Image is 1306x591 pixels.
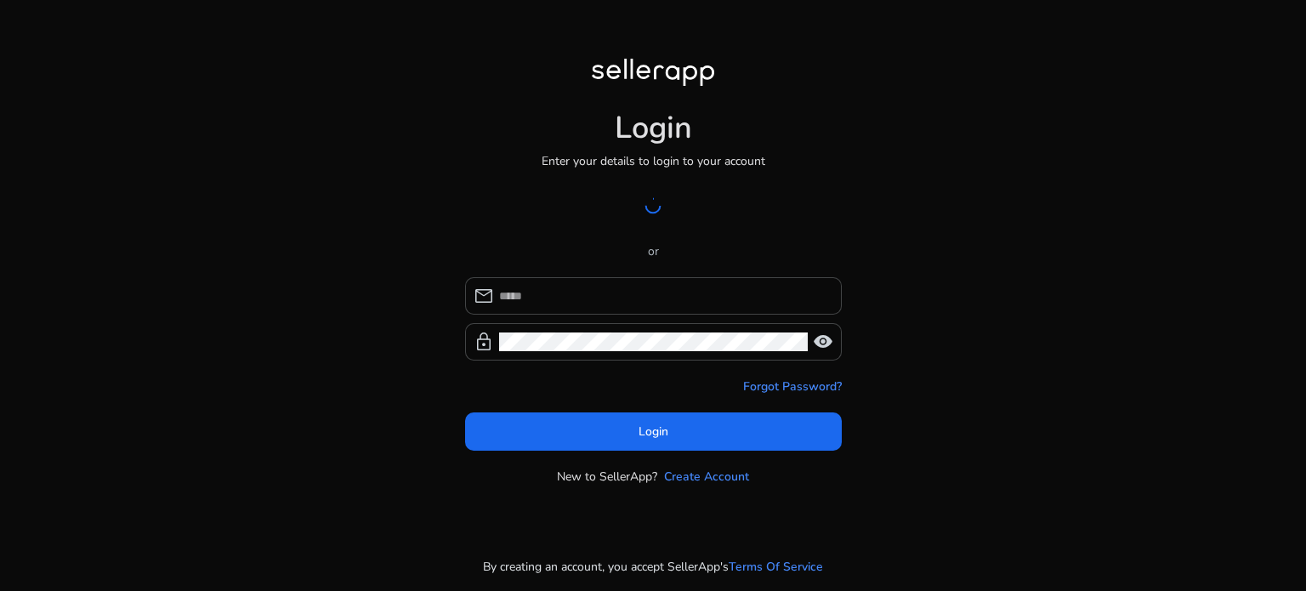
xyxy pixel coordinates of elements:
[542,152,765,170] p: Enter your details to login to your account
[664,468,749,486] a: Create Account
[474,332,494,352] span: lock
[557,468,657,486] p: New to SellerApp?
[639,423,668,440] span: Login
[729,558,823,576] a: Terms Of Service
[465,412,842,451] button: Login
[813,332,833,352] span: visibility
[615,110,692,146] h1: Login
[465,242,842,260] p: or
[474,286,494,306] span: mail
[743,378,842,395] a: Forgot Password?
